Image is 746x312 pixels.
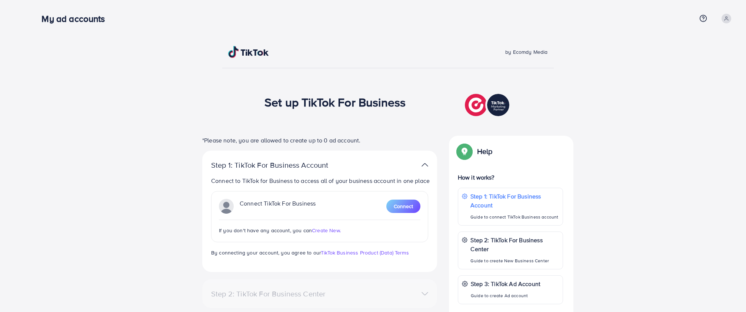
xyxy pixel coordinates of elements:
h3: My ad accounts [41,13,111,24]
p: How it works? [458,173,563,182]
p: *Please note, you are allowed to create up to 0 ad account. [202,136,437,145]
p: Step 1: TikTok For Business Account [470,192,559,210]
p: Connect TikTok For Business [240,199,316,214]
span: Create New. [312,227,341,234]
p: Connect to TikTok for Business to access all of your business account in one place [211,176,431,185]
h1: Set up TikTok For Business [264,95,406,109]
p: Step 1: TikTok For Business Account [211,161,352,170]
p: Guide to create New Business Center [470,256,559,265]
span: Connect [394,203,413,210]
p: Guide to create Ad account [471,291,540,300]
p: Guide to connect TikTok Business account [470,213,559,221]
img: TikTok partner [422,160,428,170]
p: Step 3: TikTok Ad Account [471,279,540,288]
p: Help [477,147,493,156]
span: by Ecomdy Media [505,48,547,56]
img: TikTok [228,46,269,58]
img: TikTok partner [465,92,511,118]
img: Popup guide [458,145,471,158]
span: If you don't have any account, you can [219,227,312,234]
p: Step 2: TikTok For Business Center [470,236,559,253]
img: TikTok partner [219,199,234,214]
a: TikTok Business Product (Data) Terms [321,249,409,256]
p: By connecting your account, you agree to our [211,248,428,257]
button: Connect [386,200,420,213]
